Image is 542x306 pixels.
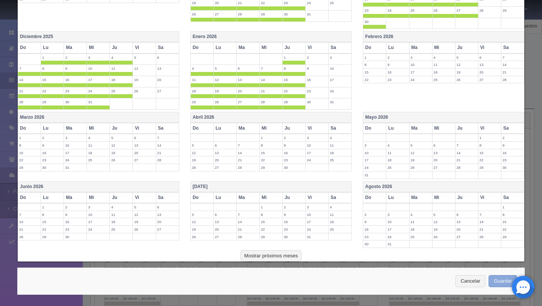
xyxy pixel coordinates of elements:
[455,164,478,171] label: 28
[478,164,501,171] label: 29
[501,233,524,240] label: 29
[363,156,386,164] label: 17
[432,76,455,83] label: 25
[501,218,524,225] label: 15
[478,226,501,233] label: 21
[363,142,386,149] label: 3
[260,65,282,72] label: 7
[64,226,87,233] label: 23
[363,7,386,14] label: 23
[260,211,282,218] label: 8
[41,142,64,149] label: 9
[363,171,386,179] label: 31
[110,87,132,95] label: 25
[156,87,179,95] label: 27
[329,203,351,211] label: 4
[18,149,41,156] label: 15
[363,226,386,233] label: 16
[156,76,179,83] label: 20
[237,226,259,233] label: 21
[478,54,501,61] label: 6
[133,203,155,211] label: 5
[478,69,501,76] label: 20
[455,226,478,233] label: 20
[18,142,41,149] label: 8
[478,7,501,14] label: 28
[87,218,110,225] label: 17
[87,54,110,61] label: 3
[41,226,64,233] label: 22
[410,156,432,164] label: 19
[156,211,179,218] label: 13
[386,61,409,68] label: 9
[410,211,432,218] label: 4
[87,65,110,72] label: 10
[329,226,351,233] label: 25
[489,275,517,288] button: Guardar
[410,142,432,149] label: 5
[283,203,305,211] label: 2
[260,87,282,95] label: 21
[386,164,409,171] label: 25
[110,203,132,211] label: 4
[329,142,351,149] label: 11
[455,218,478,225] label: 13
[455,275,486,288] button: Cancelar
[237,76,259,83] label: 13
[410,233,432,240] label: 25
[18,76,41,83] label: 14
[363,218,386,225] label: 9
[41,134,64,141] label: 2
[237,142,259,149] label: 7
[191,149,213,156] label: 12
[214,218,236,225] label: 13
[41,164,64,171] label: 30
[64,233,87,240] label: 30
[156,226,179,233] label: 27
[87,98,110,106] label: 31
[386,142,409,149] label: 4
[501,149,524,156] label: 16
[410,54,432,61] label: 3
[329,134,351,141] label: 4
[110,54,132,61] label: 4
[110,149,132,156] label: 19
[18,218,41,225] label: 14
[329,218,351,225] label: 18
[41,98,64,106] label: 29
[283,226,305,233] label: 23
[501,69,524,76] label: 21
[260,203,282,211] label: 1
[386,211,409,218] label: 3
[455,54,478,61] label: 5
[283,156,305,164] label: 23
[156,156,179,164] label: 28
[191,211,213,218] label: 5
[64,76,87,83] label: 16
[478,61,501,68] label: 13
[306,226,328,233] label: 24
[214,211,236,218] label: 6
[64,211,87,218] label: 9
[41,156,64,164] label: 23
[18,98,41,106] label: 28
[306,211,328,218] label: 10
[455,149,478,156] label: 14
[363,69,386,76] label: 15
[306,142,328,149] label: 10
[260,218,282,225] label: 15
[214,164,236,171] label: 27
[18,233,41,240] label: 28
[306,149,328,156] label: 17
[41,203,64,211] label: 1
[306,87,328,95] label: 23
[455,76,478,83] label: 26
[237,98,259,106] label: 27
[64,65,87,72] label: 9
[478,211,501,218] label: 7
[260,156,282,164] label: 22
[87,76,110,83] label: 17
[306,156,328,164] label: 24
[260,76,282,83] label: 14
[133,149,155,156] label: 20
